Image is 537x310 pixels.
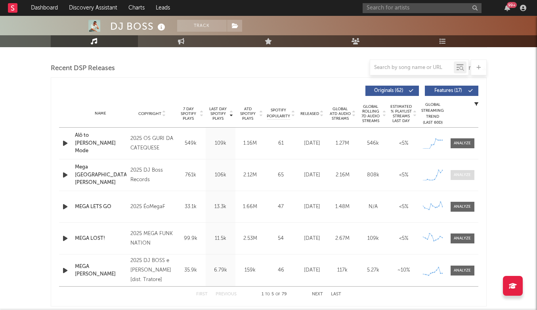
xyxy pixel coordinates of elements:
button: Previous [216,292,237,297]
div: 33.1k [178,203,204,211]
div: <5% [390,171,417,179]
a: MEGA [PERSON_NAME] [75,263,127,278]
div: 2.53M [237,235,263,243]
div: [DATE] [299,203,325,211]
span: to [265,293,270,296]
span: Spotify Popularity [267,107,290,119]
div: 546k [360,140,386,147]
div: 54 [267,235,295,243]
div: Name [75,111,127,117]
div: 99 + [507,2,517,8]
span: Global ATD Audio Streams [329,107,351,121]
div: 2025 ÉoMegaF [130,202,174,212]
div: 46 [267,266,295,274]
div: 117k [329,266,356,274]
div: 6.79k [208,266,233,274]
div: 13.3k [208,203,233,211]
div: <5% [390,235,417,243]
div: 2025 DJ Boss Records [130,166,174,185]
div: 106k [208,171,233,179]
div: 65 [267,171,295,179]
div: Global Streaming Trend (Last 60D) [421,102,445,126]
div: 47 [267,203,295,211]
div: ~ 10 % [390,266,417,274]
a: MEGA LETS GO [75,203,127,211]
div: 2.67M [329,235,356,243]
a: MEGA LOST! [75,235,127,243]
div: N/A [360,203,386,211]
input: Search for artists [363,3,482,13]
div: 109k [360,235,386,243]
span: ATD Spotify Plays [237,107,258,121]
span: Copyright [138,111,161,116]
span: Released [300,111,319,116]
div: 35.9k [178,266,204,274]
span: 7 Day Spotify Plays [178,107,199,121]
div: [DATE] [299,266,325,274]
div: 2.16M [329,171,356,179]
div: [DATE] [299,235,325,243]
div: 761k [178,171,204,179]
div: DJ BOSS [110,20,167,33]
div: 2025 DJ BOSS e [PERSON_NAME] [dist. Tratore] [130,256,174,285]
div: 2.12M [237,171,263,179]
div: 549k [178,140,204,147]
input: Search by song name or URL [370,65,454,71]
span: Estimated % Playlist Streams Last Day [390,104,412,123]
div: 1.16M [237,140,263,147]
div: <5% [390,140,417,147]
span: Originals ( 62 ) [371,88,407,93]
div: 2025 OS GURI DA CATEQUESE [130,134,174,153]
button: Last [331,292,341,297]
span: Features ( 17 ) [430,88,466,93]
span: of [275,293,280,296]
span: Last Day Spotify Plays [208,107,229,121]
div: 5.27k [360,266,386,274]
button: First [196,292,208,297]
button: Track [177,20,227,32]
div: 808k [360,171,386,179]
button: 99+ [505,5,510,11]
button: Next [312,292,323,297]
div: 2025 MEGA FUNK NATION [130,229,174,248]
a: Alô to [PERSON_NAME] Mode [75,132,127,155]
div: 1.48M [329,203,356,211]
div: 1 5 79 [252,290,296,299]
a: Mega [GEOGRAPHIC_DATA][PERSON_NAME] [75,163,127,187]
span: Global Rolling 7D Audio Streams [360,104,382,123]
button: Features(17) [425,86,478,96]
div: 61 [267,140,295,147]
div: <5% [390,203,417,211]
div: [DATE] [299,171,325,179]
div: 109k [208,140,233,147]
div: 1.27M [329,140,356,147]
button: Originals(62) [365,86,419,96]
div: 159k [237,266,263,274]
div: 11.5k [208,235,233,243]
div: 1.66M [237,203,263,211]
div: 99.9k [178,235,204,243]
div: [DATE] [299,140,325,147]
